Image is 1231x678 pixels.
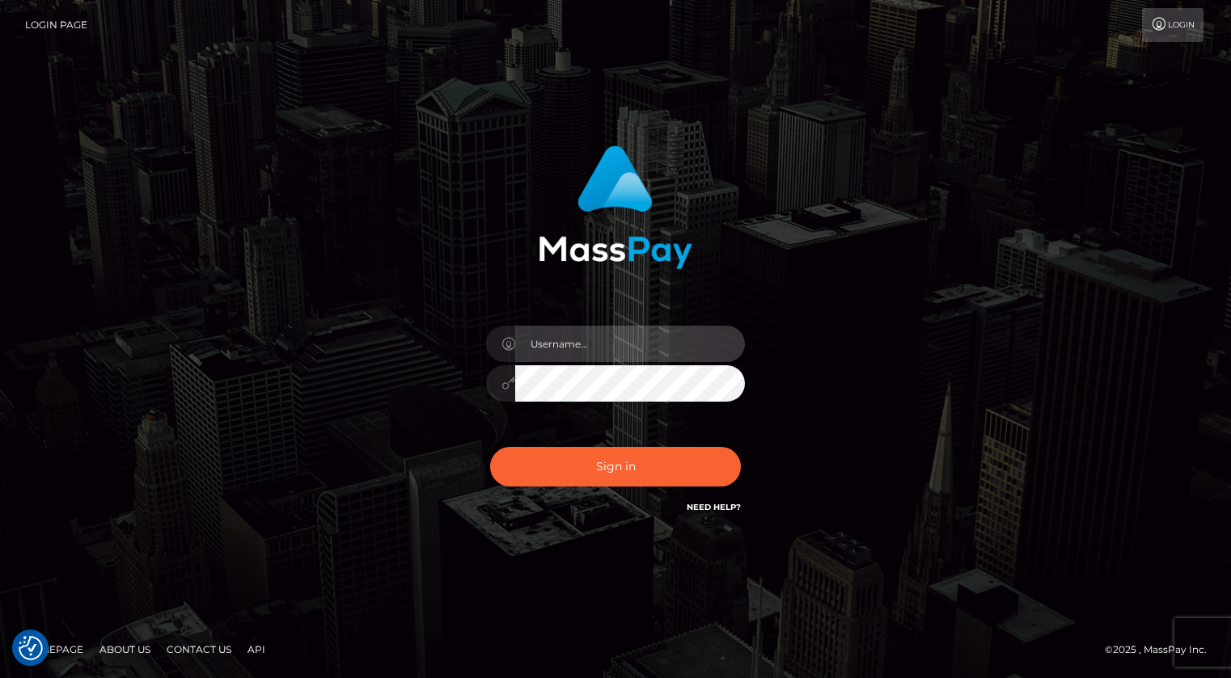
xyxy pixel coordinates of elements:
[160,637,238,662] a: Contact Us
[19,636,43,660] img: Revisit consent button
[515,326,745,362] input: Username...
[1105,641,1219,659] div: © 2025 , MassPay Inc.
[490,447,741,486] button: Sign in
[241,637,272,662] a: API
[1142,8,1204,42] a: Login
[25,8,87,42] a: Login Page
[93,637,157,662] a: About Us
[18,637,90,662] a: Homepage
[19,636,43,660] button: Consent Preferences
[687,502,741,512] a: Need Help?
[539,145,692,269] img: MassPay Login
